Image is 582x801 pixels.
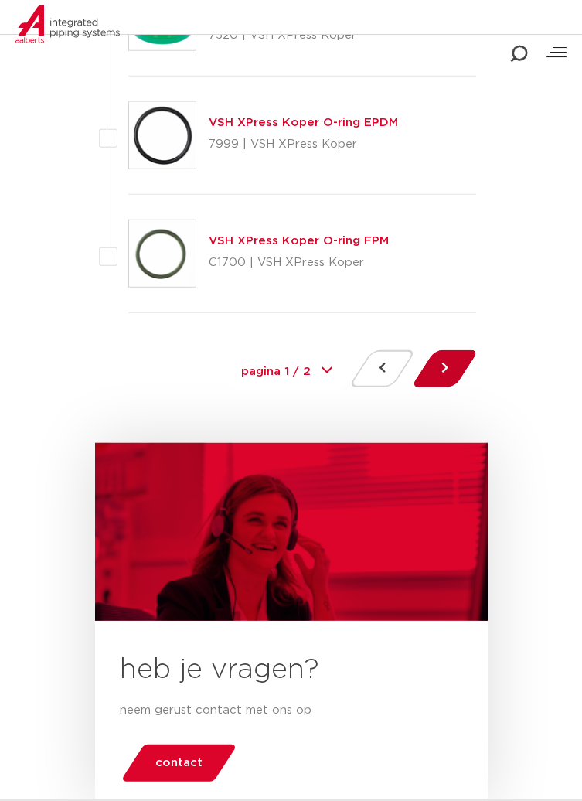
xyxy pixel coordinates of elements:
img: Thumbnail for VSH XPress Koper O-ring EPDM [129,102,196,169]
p: neem gerust contact met ons op [120,701,463,720]
a: VSH XPress Koper O-ring EPDM [209,117,398,128]
p: 7999 | VSH XPress Koper [209,132,398,157]
img: Thumbnail for VSH XPress Koper O-ring FPM [129,220,196,287]
span: contact [155,751,203,775]
a: VSH XPress Koper O-ring FPM [209,235,389,247]
a: contact [120,745,237,782]
p: C1700 | VSH XPress Koper [209,251,389,275]
h2: heb je vragen? [120,652,463,689]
